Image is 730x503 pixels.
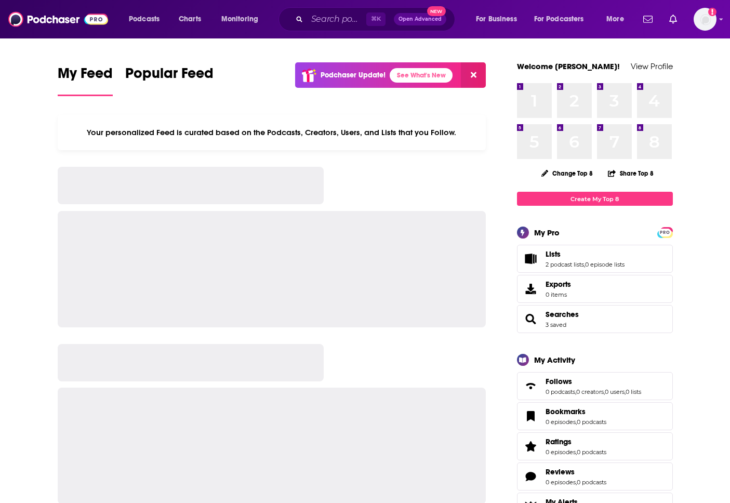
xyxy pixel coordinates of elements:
[665,10,681,28] a: Show notifications dropdown
[125,64,214,96] a: Popular Feed
[631,61,673,71] a: View Profile
[390,68,453,83] a: See What's New
[521,409,541,423] a: Bookmarks
[469,11,530,28] button: open menu
[576,448,577,456] span: ,
[607,163,654,183] button: Share Top 8
[546,249,561,259] span: Lists
[546,291,571,298] span: 0 items
[517,275,673,303] a: Exports
[659,229,671,236] span: PRO
[521,251,541,266] a: Lists
[546,407,606,416] a: Bookmarks
[546,310,579,319] a: Searches
[534,355,575,365] div: My Activity
[534,12,584,27] span: For Podcasters
[694,8,716,31] button: Show profile menu
[546,437,572,446] span: Ratings
[179,12,201,27] span: Charts
[288,7,465,31] div: Search podcasts, credits, & more...
[546,280,571,289] span: Exports
[129,12,160,27] span: Podcasts
[639,10,657,28] a: Show notifications dropdown
[584,261,585,268] span: ,
[517,462,673,491] span: Reviews
[625,388,626,395] span: ,
[172,11,207,28] a: Charts
[599,11,637,28] button: open menu
[122,11,173,28] button: open menu
[521,439,541,454] a: Ratings
[575,388,576,395] span: ,
[577,448,606,456] a: 0 podcasts
[534,228,560,237] div: My Pro
[517,245,673,273] span: Lists
[521,312,541,326] a: Searches
[58,115,486,150] div: Your personalized Feed is curated based on the Podcasts, Creators, Users, and Lists that you Follow.
[546,467,575,476] span: Reviews
[576,388,604,395] a: 0 creators
[535,167,600,180] button: Change Top 8
[577,418,606,426] a: 0 podcasts
[517,305,673,333] span: Searches
[604,388,605,395] span: ,
[517,372,673,400] span: Follows
[399,17,442,22] span: Open Advanced
[427,6,446,16] span: New
[546,321,566,328] a: 3 saved
[58,64,113,88] span: My Feed
[546,388,575,395] a: 0 podcasts
[576,418,577,426] span: ,
[476,12,517,27] span: For Business
[708,8,716,16] svg: Add a profile image
[517,61,620,71] a: Welcome [PERSON_NAME]!
[546,407,586,416] span: Bookmarks
[521,469,541,484] a: Reviews
[546,249,625,259] a: Lists
[606,12,624,27] span: More
[521,282,541,296] span: Exports
[577,479,606,486] a: 0 podcasts
[546,479,576,486] a: 0 episodes
[546,448,576,456] a: 0 episodes
[546,467,606,476] a: Reviews
[546,377,641,386] a: Follows
[694,8,716,31] span: Logged in as morganm92295
[521,379,541,393] a: Follows
[125,64,214,88] span: Popular Feed
[546,261,584,268] a: 2 podcast lists
[214,11,272,28] button: open menu
[517,192,673,206] a: Create My Top 8
[221,12,258,27] span: Monitoring
[321,71,386,80] p: Podchaser Update!
[58,64,113,96] a: My Feed
[546,377,572,386] span: Follows
[585,261,625,268] a: 0 episode lists
[517,402,673,430] span: Bookmarks
[694,8,716,31] img: User Profile
[517,432,673,460] span: Ratings
[527,11,599,28] button: open menu
[605,388,625,395] a: 0 users
[394,13,446,25] button: Open AdvancedNew
[659,228,671,236] a: PRO
[626,388,641,395] a: 0 lists
[546,418,576,426] a: 0 episodes
[576,479,577,486] span: ,
[307,11,366,28] input: Search podcasts, credits, & more...
[546,437,606,446] a: Ratings
[366,12,386,26] span: ⌘ K
[8,9,108,29] img: Podchaser - Follow, Share and Rate Podcasts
